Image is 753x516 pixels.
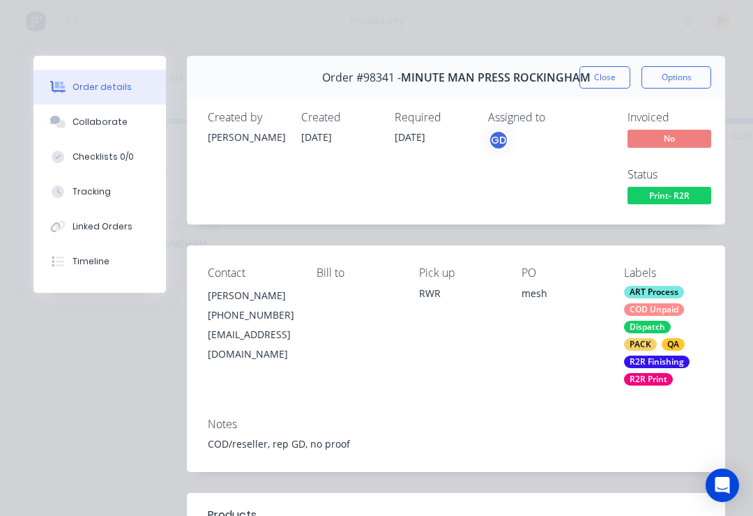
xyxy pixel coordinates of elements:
[401,71,591,84] span: MINUTE MAN PRESS ROCKINGHAM
[33,70,166,105] button: Order details
[624,266,704,280] div: Labels
[419,286,499,301] div: RWR
[641,66,711,89] button: Options
[488,111,627,124] div: Assigned to
[33,105,166,139] button: Collaborate
[208,418,704,431] div: Notes
[208,437,704,451] div: COD/reseller, rep GD, no proof
[301,130,332,144] span: [DATE]
[33,174,166,209] button: Tracking
[395,130,425,144] span: [DATE]
[627,111,732,124] div: Invoiced
[627,130,711,147] span: No
[627,187,711,204] span: Print- R2R
[73,81,132,93] div: Order details
[208,111,284,124] div: Created by
[301,111,378,124] div: Created
[624,356,690,368] div: R2R Finishing
[208,286,294,364] div: [PERSON_NAME][PHONE_NUMBER][EMAIL_ADDRESS][DOMAIN_NAME]
[208,286,294,305] div: [PERSON_NAME]
[73,220,132,233] div: Linked Orders
[322,71,401,84] span: Order #98341 -
[624,338,657,351] div: PACK
[624,303,684,316] div: COD Unpaid
[208,266,294,280] div: Contact
[627,187,711,208] button: Print- R2R
[624,373,673,386] div: R2R Print
[522,266,602,280] div: PO
[706,469,739,502] div: Open Intercom Messenger
[73,255,109,268] div: Timeline
[395,111,471,124] div: Required
[627,168,732,181] div: Status
[488,130,509,151] button: GD
[208,325,294,364] div: [EMAIL_ADDRESS][DOMAIN_NAME]
[33,244,166,279] button: Timeline
[73,185,111,198] div: Tracking
[33,209,166,244] button: Linked Orders
[624,286,684,298] div: ART Process
[579,66,630,89] button: Close
[317,266,397,280] div: Bill to
[662,338,685,351] div: QA
[208,130,284,144] div: [PERSON_NAME]
[73,116,128,128] div: Collaborate
[522,286,602,305] div: mesh
[73,151,134,163] div: Checklists 0/0
[33,139,166,174] button: Checklists 0/0
[624,321,671,333] div: Dispatch
[208,305,294,325] div: [PHONE_NUMBER]
[419,266,499,280] div: Pick up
